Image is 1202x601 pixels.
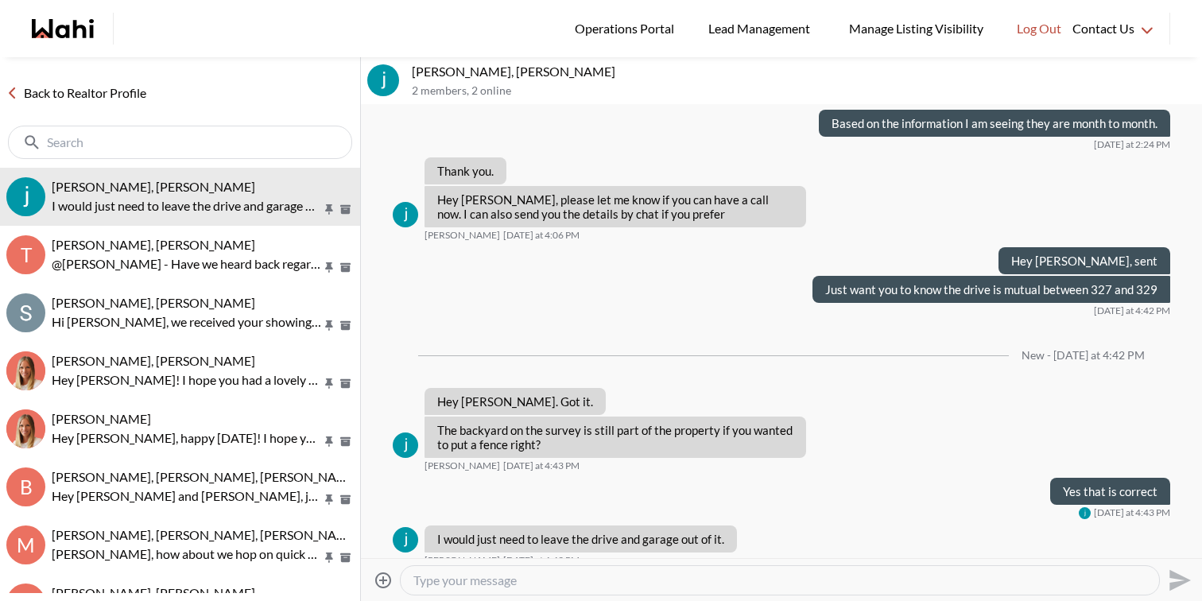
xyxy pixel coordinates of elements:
div: Souhel Bally, Faraz [367,64,399,96]
button: Pin [322,551,336,564]
span: [PERSON_NAME] [425,459,500,472]
span: [PERSON_NAME] [425,229,500,242]
button: Pin [322,203,336,216]
time: 2025-10-15T20:06:51.535Z [503,229,580,242]
div: Souhel Bally [393,202,418,227]
p: Hey [PERSON_NAME] and [PERSON_NAME], just wanted to check in on you. If there's anything I can do... [52,487,322,506]
div: kristine rivera, Michelle [6,351,45,390]
span: [PERSON_NAME], [PERSON_NAME] [52,179,255,194]
p: Just want you to know the drive is mutual between 327 and 329 [825,282,1157,297]
p: Based on the information I am seeing they are month to month. [832,116,1157,130]
p: Thank you. [437,164,494,178]
div: New - [DATE] at 4:42 PM [1022,349,1145,363]
div: Souhel Bally, Faraz [6,177,45,216]
p: Hey [PERSON_NAME]. Got it. [437,394,593,409]
time: 2025-10-15T20:43:45.004Z [503,554,580,567]
button: Pin [322,493,336,506]
img: S [393,527,418,553]
button: Send [1160,562,1196,598]
p: [PERSON_NAME], how about we hop on quick call to discuss? [52,545,322,564]
span: [PERSON_NAME], [PERSON_NAME] [52,353,255,368]
img: R [6,409,45,448]
div: T [6,235,45,274]
img: S [367,64,399,96]
input: Search [47,134,316,150]
div: M [6,525,45,564]
p: I would just need to leave the drive and garage out of it. [437,532,724,546]
time: 2025-10-15T20:43:22.893Z [503,459,580,472]
time: 2025-10-15T18:24:39.517Z [1094,138,1170,151]
div: Souhel Bally [1079,507,1091,519]
div: B [6,467,45,506]
time: 2025-10-15T20:42:13.228Z [1094,304,1170,317]
p: Hi [PERSON_NAME], we received your showing requests - exciting 🎉 . We will be in touch shortly. [52,312,322,332]
button: Archive [337,435,354,448]
span: [PERSON_NAME], [PERSON_NAME], [PERSON_NAME] [52,527,359,542]
img: S [6,293,45,332]
button: Archive [337,493,354,506]
span: [PERSON_NAME] [425,554,500,567]
div: Ritu Gill, Michelle [6,409,45,448]
img: S [1079,507,1091,519]
button: Archive [337,203,354,216]
img: S [6,177,45,216]
p: Yes that is correct [1063,484,1157,498]
button: Archive [337,377,354,390]
div: Souhel Bally [393,432,418,458]
textarea: Type your message [413,572,1146,588]
span: [PERSON_NAME], [PERSON_NAME] [52,585,255,600]
p: Hey [PERSON_NAME], happy [DATE]! I hope you had a nice weekend. Thinking of any showings for this... [52,428,322,448]
button: Archive [337,261,354,274]
span: [PERSON_NAME], [PERSON_NAME], [PERSON_NAME] [52,469,359,484]
span: [PERSON_NAME] [52,411,151,426]
span: Log Out [1017,18,1061,39]
span: Operations Portal [575,18,680,39]
p: [PERSON_NAME], [PERSON_NAME] [412,64,1196,79]
button: Pin [322,377,336,390]
div: Souhel Bally [393,527,418,553]
button: Archive [337,551,354,564]
a: Wahi homepage [32,19,94,38]
p: 2 members , 2 online [412,84,1196,98]
span: [PERSON_NAME], [PERSON_NAME] [52,295,255,310]
span: [PERSON_NAME], [PERSON_NAME] [52,237,255,252]
img: S [393,202,418,227]
img: k [6,351,45,390]
img: S [393,432,418,458]
button: Pin [322,261,336,274]
div: Scott Seiling, Faraz [6,293,45,332]
span: Manage Listing Visibility [844,18,988,39]
p: Hey [PERSON_NAME]! I hope you had a lovely [DATE] weekend. I just wanted to check in, how is it c... [52,370,322,390]
p: Hey [PERSON_NAME], sent [1011,254,1157,268]
p: @[PERSON_NAME] - Have we heard back regarding financing ? [52,254,322,273]
span: Lead Management [708,18,816,39]
time: 2025-10-15T20:43:33.293Z [1094,506,1170,519]
p: I would just need to leave the drive and garage out of it. [52,196,322,215]
button: Pin [322,319,336,332]
p: Hey [PERSON_NAME], please let me know if you can have a call now. I can also send you the details... [437,192,793,221]
p: The backyard on the survey is still part of the property if you wanted to put a fence right? [437,423,793,452]
button: Archive [337,319,354,332]
button: Pin [322,435,336,448]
